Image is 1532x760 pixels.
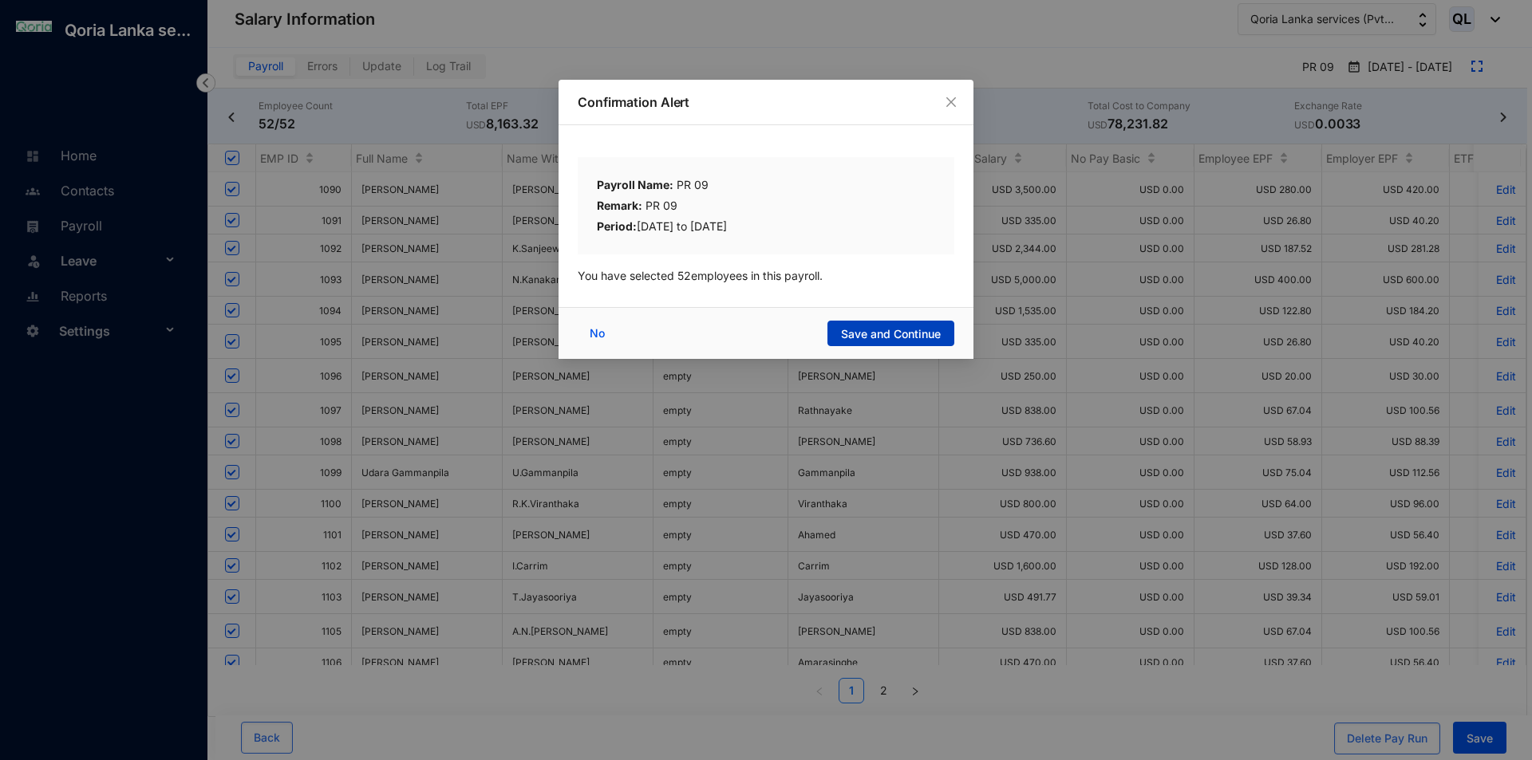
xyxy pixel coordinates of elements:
[590,325,605,342] span: No
[945,96,958,108] span: close
[597,176,935,197] div: PR 09
[578,321,621,346] button: No
[597,178,673,191] b: Payroll Name:
[942,93,960,111] button: Close
[578,93,954,112] p: Confirmation Alert
[597,197,935,218] div: PR 09
[827,321,954,346] button: Save and Continue
[597,218,935,235] div: [DATE] to [DATE]
[597,199,642,212] b: Remark:
[841,326,941,342] span: Save and Continue
[597,219,637,233] b: Period:
[578,269,823,282] span: You have selected 52 employees in this payroll.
